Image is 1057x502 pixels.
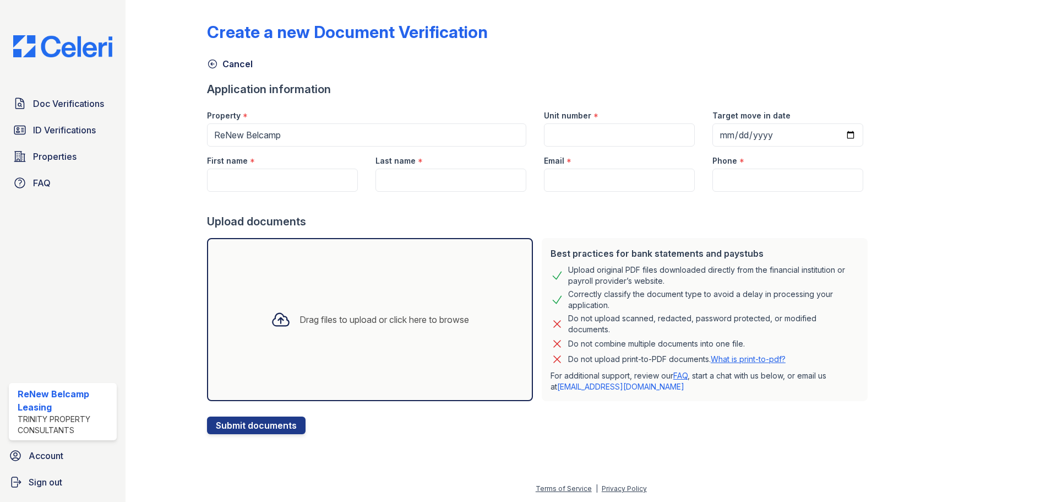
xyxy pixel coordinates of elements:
div: Upload original PDF files downloaded directly from the financial institution or payroll provider’... [568,265,859,287]
a: Terms of Service [536,484,592,493]
div: Correctly classify the document type to avoid a delay in processing your application. [568,289,859,311]
span: Properties [33,150,77,163]
a: FAQ [673,371,688,380]
label: Phone [712,155,737,166]
a: [EMAIL_ADDRESS][DOMAIN_NAME] [557,382,684,391]
span: ID Verifications [33,123,96,137]
a: What is print-to-pdf? [711,354,786,364]
div: Trinity Property Consultants [18,414,112,436]
div: Drag files to upload or click here to browse [299,313,469,326]
a: Privacy Policy [602,484,647,493]
span: Sign out [29,476,62,489]
a: Doc Verifications [9,93,117,115]
a: ID Verifications [9,119,117,141]
a: FAQ [9,172,117,194]
span: Account [29,449,63,462]
label: Unit number [544,110,591,121]
label: First name [207,155,248,166]
div: Upload documents [207,214,872,229]
div: Do not upload scanned, redacted, password protected, or modified documents. [568,313,859,335]
label: Target move in date [712,110,791,121]
div: | [596,484,598,493]
p: For additional support, review our , start a chat with us below, or email us at [551,370,859,392]
button: Submit documents [207,417,306,434]
a: Cancel [207,57,253,71]
span: Doc Verifications [33,97,104,110]
div: Best practices for bank statements and paystubs [551,247,859,260]
img: CE_Logo_Blue-a8612792a0a2168367f1c8372b55b34899dd931a85d93a1a3d3e32e68fde9ad4.png [4,35,121,57]
span: FAQ [33,176,51,190]
label: Email [544,155,564,166]
a: Properties [9,145,117,168]
p: Do not upload print-to-PDF documents. [568,354,786,365]
div: Do not combine multiple documents into one file. [568,337,745,350]
label: Property [207,110,241,121]
label: Last name [375,155,416,166]
div: Application information [207,82,872,97]
div: ReNew Belcamp Leasing [18,387,112,414]
div: Create a new Document Verification [207,22,488,42]
a: Sign out [4,471,121,493]
a: Account [4,445,121,467]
